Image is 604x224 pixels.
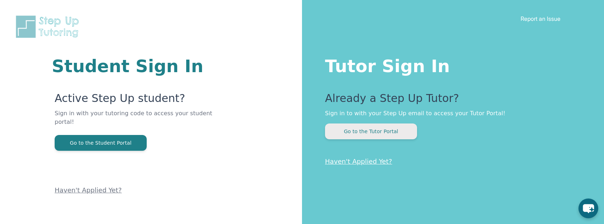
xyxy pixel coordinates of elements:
[14,14,83,39] img: Step Up Tutoring horizontal logo
[325,128,417,135] a: Go to the Tutor Portal
[325,123,417,139] button: Go to the Tutor Portal
[325,92,575,109] p: Already a Step Up Tutor?
[325,109,575,118] p: Sign in to with your Step Up email to access your Tutor Portal!
[55,135,147,151] button: Go to the Student Portal
[55,186,122,194] a: Haven't Applied Yet?
[55,109,216,135] p: Sign in with your tutoring code to access your student portal!
[578,199,598,218] button: chat-button
[325,158,392,165] a: Haven't Applied Yet?
[521,15,560,22] a: Report an Issue
[52,57,216,75] h1: Student Sign In
[55,139,147,146] a: Go to the Student Portal
[325,55,575,75] h1: Tutor Sign In
[55,92,216,109] p: Active Step Up student?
